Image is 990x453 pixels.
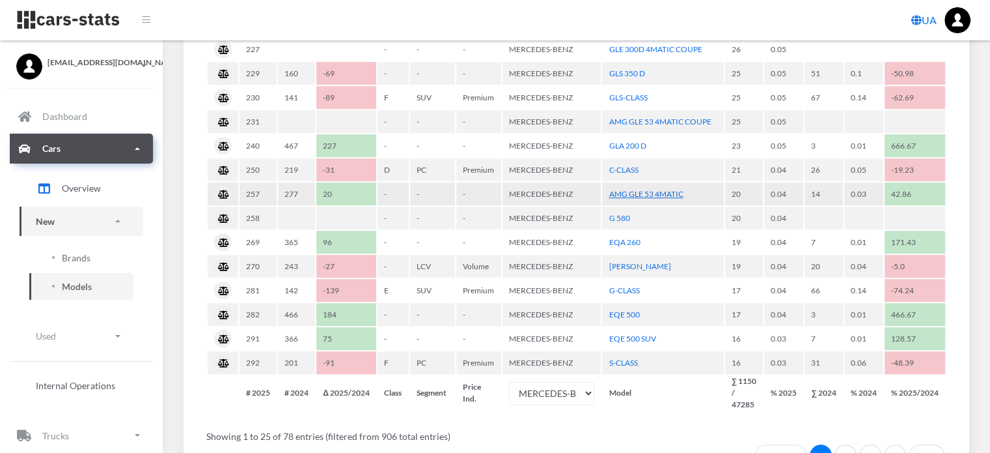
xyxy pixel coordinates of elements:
[456,207,501,229] td: -
[62,251,90,265] span: Brands
[456,255,501,278] td: Volume
[410,231,455,254] td: -
[804,375,843,411] th: ∑ 2024
[804,158,843,181] td: 26
[456,62,501,85] td: -
[844,231,883,254] td: 0.01
[804,351,843,374] td: 31
[764,38,803,61] td: 0.05
[725,38,763,61] td: 26
[844,303,883,326] td: 0.01
[502,231,601,254] td: MERCEDES-BENZ
[456,158,501,181] td: Premium
[410,86,455,109] td: SUV
[725,158,763,181] td: 21
[410,158,455,181] td: PC
[240,231,277,254] td: 269
[725,375,763,411] th: ∑ 1150 / 47285
[316,183,376,205] td: 20
[378,255,409,278] td: -
[725,303,763,326] td: 17
[844,279,883,302] td: 0.14
[410,375,455,411] th: Segment
[278,231,315,254] td: 365
[764,207,803,229] td: 0.04
[885,255,945,278] td: -5.0
[10,102,153,132] a: Dashboard
[725,327,763,350] td: 16
[725,351,763,374] td: 16
[316,327,376,350] td: 75
[410,351,455,374] td: PC
[278,158,315,181] td: 219
[502,86,601,109] td: MERCEDES-BENZ
[844,255,883,278] td: 0.04
[278,327,315,350] td: 366
[20,321,143,351] a: Used
[278,62,315,85] td: 160
[804,255,843,278] td: 20
[844,62,883,85] td: 0.1
[316,303,376,326] td: 184
[764,134,803,157] td: 0.05
[316,86,376,109] td: -89
[410,134,455,157] td: -
[885,183,945,205] td: 42.86
[456,110,501,133] td: -
[725,255,763,278] td: 19
[502,303,601,326] td: MERCEDES-BENZ
[609,141,646,151] a: GLA 200 D
[609,44,702,54] a: GLE 300D 4MATIC COUPE
[48,57,146,68] span: [EMAIL_ADDRESS][DOMAIN_NAME]
[316,255,376,278] td: -27
[609,213,629,223] a: G 580
[316,134,376,157] td: 227
[502,62,601,85] td: MERCEDES-BENZ
[764,110,803,133] td: 0.05
[240,62,277,85] td: 229
[764,231,803,254] td: 0.04
[725,134,763,157] td: 23
[378,183,409,205] td: -
[36,379,115,392] span: Internal Operations
[316,231,376,254] td: 96
[609,237,640,247] a: EQA 260
[804,183,843,205] td: 14
[10,134,153,164] a: Cars
[609,285,639,295] a: G-CLASS
[410,303,455,326] td: -
[20,207,143,236] a: New
[240,255,277,278] td: 270
[502,207,601,229] td: MERCEDES-BENZ
[240,183,277,205] td: 257
[885,375,945,411] th: % 2025/2024
[804,231,843,254] td: 7
[764,183,803,205] td: 0.04
[62,280,92,293] span: Models
[62,181,101,195] span: Overview
[20,372,143,399] a: Internal Operations
[944,7,970,33] img: ...
[36,328,56,344] p: Used
[609,334,655,343] a: EQE 500 SUV
[764,375,803,411] th: % 2025
[240,158,277,181] td: 250
[378,86,409,109] td: F
[456,375,501,411] th: Price Ind.
[725,86,763,109] td: 25
[42,428,69,444] p: Trucks
[378,231,409,254] td: -
[764,351,803,374] td: 0.03
[609,310,639,319] a: EQE 500
[602,375,723,411] th: Model
[804,134,843,157] td: 3
[844,375,883,411] th: % 2024
[609,117,711,126] a: AMG GLE 53 4MATIC COUPE
[885,158,945,181] td: -19.23
[885,303,945,326] td: 466.67
[410,255,455,278] td: LCV
[804,327,843,350] td: 7
[316,279,376,302] td: -139
[764,158,803,181] td: 0.04
[20,172,143,205] a: Overview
